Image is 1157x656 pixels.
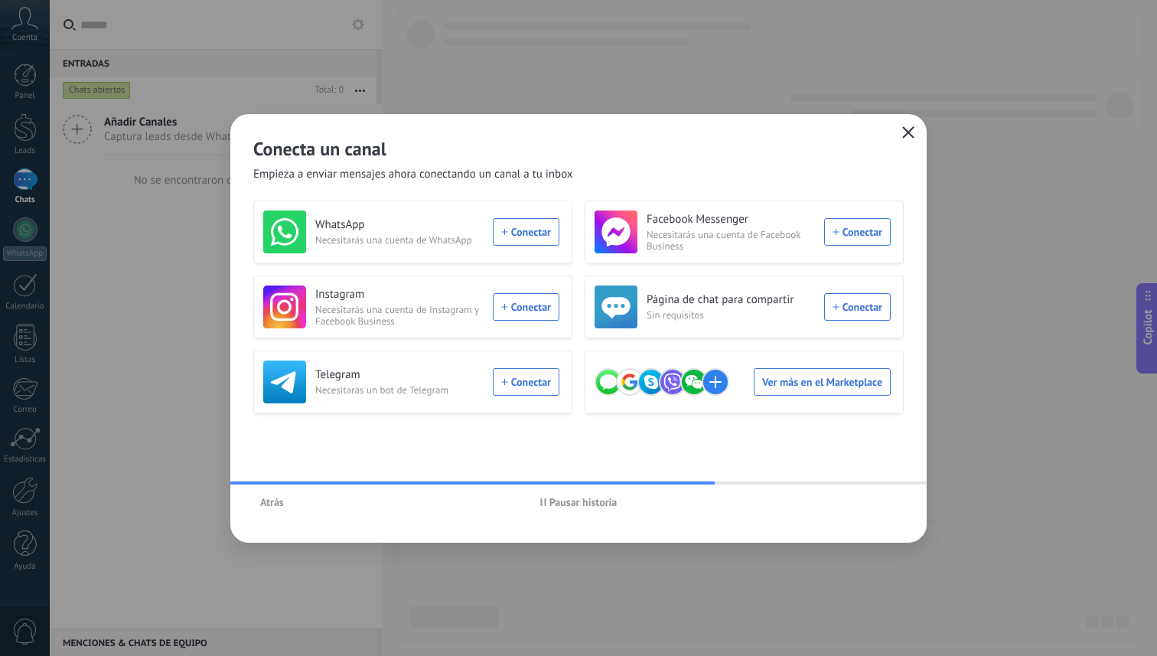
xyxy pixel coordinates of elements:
button: Pausar historia [533,491,624,514]
h3: Instagram [315,287,484,302]
span: Necesitarás una cuenta de Instagram y Facebook Business [315,304,484,327]
h3: WhatsApp [315,217,484,233]
span: Pausar historia [549,497,618,508]
span: Necesitarás un bot de Telegram [315,384,484,396]
span: Necesitarás una cuenta de Facebook Business [647,229,815,252]
span: Necesitarás una cuenta de WhatsApp [315,234,484,246]
span: Atrás [260,497,284,508]
h2: Conecta un canal [253,137,904,161]
h3: Telegram [315,367,484,383]
button: Atrás [253,491,291,514]
span: Empieza a enviar mensajes ahora conectando un canal a tu inbox [253,167,573,182]
h3: Facebook Messenger [647,212,815,227]
h3: Página de chat para compartir [647,292,815,308]
span: Sin requisitos [647,309,815,321]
